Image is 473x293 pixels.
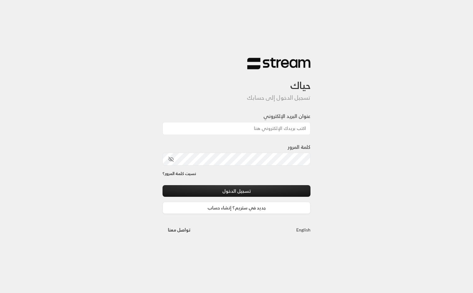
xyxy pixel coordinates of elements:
[288,143,310,151] label: كلمة المرور
[163,70,310,91] h3: حياك
[263,112,310,120] label: عنوان البريد الإلكتروني
[163,226,196,234] a: تواصل معنا
[163,185,310,197] button: تسجيل الدخول
[163,94,310,101] h5: تسجيل الدخول إلى حسابك
[163,122,310,135] input: اكتب بريدك الإلكتروني هنا
[163,224,196,236] button: تواصل معنا
[166,154,176,165] button: toggle password visibility
[163,171,196,177] a: نسيت كلمة المرور؟
[163,202,310,214] a: جديد في ستريم؟ إنشاء حساب
[296,224,310,236] a: English
[247,57,310,70] img: Stream Logo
